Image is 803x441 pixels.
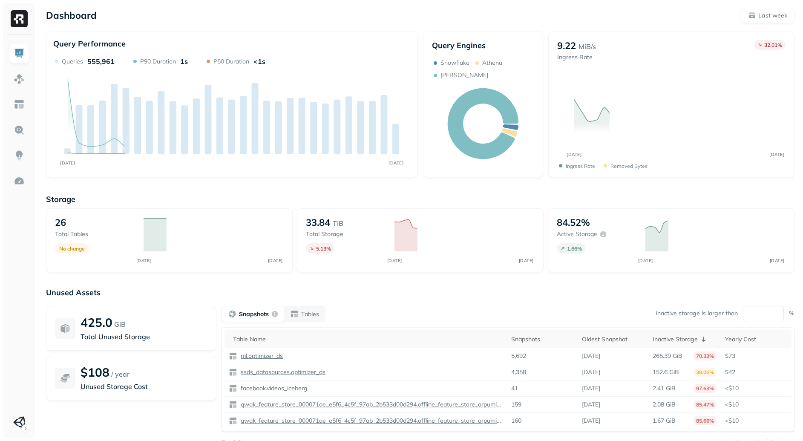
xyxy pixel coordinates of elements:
img: Optimization [14,176,25,187]
p: facebook.videos_iceberg [239,384,308,392]
p: 1s [180,57,188,66]
p: 84.52% [557,216,590,228]
p: [DATE] [582,368,600,376]
p: Tables [301,310,319,318]
p: 555,961 [87,57,115,66]
p: 4,358 [511,368,526,376]
p: 5,692 [511,352,526,360]
p: 160 [511,417,521,425]
p: 2.41 GiB [653,384,676,392]
img: table [229,401,237,409]
img: Ryft [11,10,28,27]
p: Inactive storage is larger than [656,309,738,317]
p: 1.67 GiB [653,417,676,425]
p: MiB/s [579,41,596,52]
p: 85.66% [694,416,717,425]
p: Query Engines [432,40,535,50]
p: Query Performance [53,39,126,49]
p: TiB [333,218,343,228]
img: table [229,352,237,360]
img: Insights [14,150,25,161]
p: Total storage [306,230,386,238]
tspan: [DATE] [567,152,582,157]
div: Oldest Snapshot [582,335,644,343]
p: <$10 [725,417,787,425]
tspan: [DATE] [638,258,653,263]
tspan: [DATE] [60,160,75,165]
div: Table Name [233,335,503,343]
p: $42 [725,368,787,376]
p: Unused Storage Cost [81,381,207,392]
p: Ingress Rate [566,163,595,169]
p: Unused Assets [46,288,794,297]
p: 32.01 % [764,42,782,48]
a: ml.optimizer_ds [237,352,283,360]
p: Active storage [557,230,597,238]
p: Queries [62,58,83,66]
img: Query Explorer [14,124,25,135]
tspan: [DATE] [136,258,151,263]
p: 9.22 [557,40,576,52]
p: 33.84 [306,216,330,228]
p: Storage [46,194,794,204]
p: 26 [55,216,66,228]
a: qwak_feature_store_000071ae_e5f6_4c5f_97ab_2b533d00d294.offline_feature_store_arpumizer_game_user... [237,417,503,425]
div: Snapshots [511,335,573,343]
p: 70.33% [694,352,717,360]
p: 152.6 GiB [653,368,679,376]
a: ssds_datasources.optimizer_ds [237,368,325,376]
p: qwak_feature_store_000071ae_e5f6_4c5f_97ab_2b533d00d294.offline_feature_store_arpumizer_game_user... [239,417,503,425]
p: [DATE] [582,352,600,360]
tspan: [DATE] [769,258,784,263]
tspan: [DATE] [518,258,533,263]
p: 38.06% [694,368,717,377]
img: table [229,384,237,393]
div: Yearly Cost [725,335,787,343]
p: / year [111,369,130,379]
p: ml.optimizer_ds [239,352,283,360]
a: qwak_feature_store_000071ae_e5f6_4c5f_97ab_2b533d00d294.offline_feature_store_arpumizer_user_leve... [237,401,503,409]
p: 265.39 GiB [653,352,682,360]
p: GiB [114,319,126,329]
img: table [229,417,237,425]
a: facebook.videos_iceberg [237,384,308,392]
p: ssds_datasources.optimizer_ds [239,368,325,376]
img: table [229,368,237,377]
p: 85.47% [694,400,717,409]
p: 97.63% [694,384,717,393]
p: <$10 [725,384,787,392]
p: <$10 [725,401,787,409]
img: Unity [13,416,25,428]
img: Assets [14,73,25,84]
p: [DATE] [582,384,600,392]
p: P50 Duration [213,58,249,66]
p: [PERSON_NAME] [440,71,488,79]
p: Total Unused Storage [81,331,207,342]
tspan: [DATE] [387,258,402,263]
p: Last week [758,12,787,20]
img: Asset Explorer [14,99,25,110]
p: Dashboard [46,9,97,21]
p: No change [59,245,85,252]
tspan: [DATE] [389,160,403,165]
tspan: [DATE] [770,152,785,157]
p: 5.13 % [316,245,331,252]
p: Ingress Rate [557,53,596,61]
p: [DATE] [582,417,600,425]
img: Dashboard [14,48,25,59]
button: Last week [741,8,794,23]
p: Snowflake [440,59,469,67]
p: 41 [511,384,518,392]
p: Inactive Storage [653,335,698,343]
p: $73 [725,352,787,360]
p: P90 Duration [140,58,176,66]
p: 159 [511,401,521,409]
p: Removed bytes [610,163,648,169]
p: <1s [253,57,265,66]
p: Snapshots [239,310,269,318]
p: 425.0 [81,315,112,330]
p: Total tables [55,230,135,238]
tspan: [DATE] [268,258,282,263]
p: % [789,309,794,317]
p: $108 [81,365,109,380]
